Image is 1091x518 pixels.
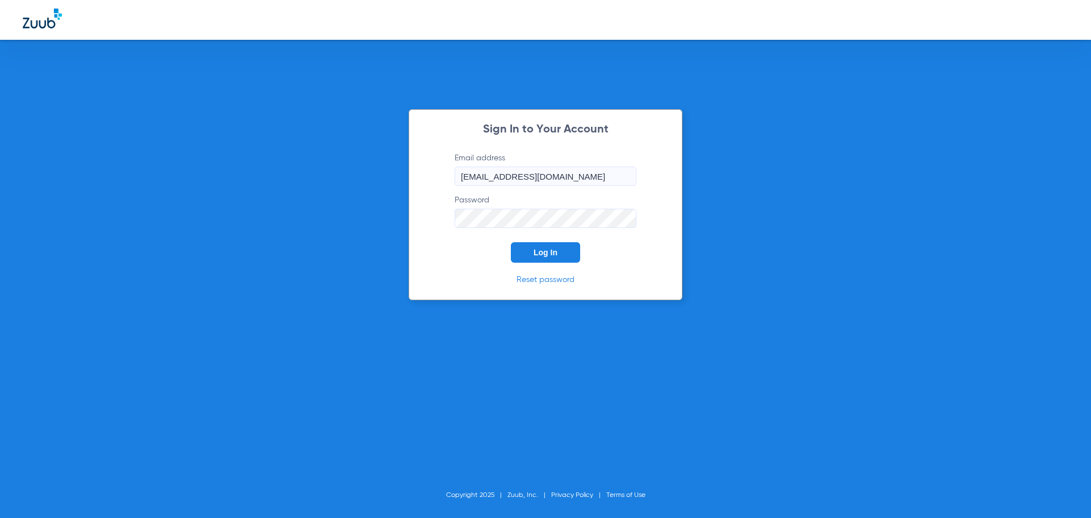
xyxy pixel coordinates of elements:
[455,167,636,186] input: Email address
[23,9,62,28] img: Zuub Logo
[446,490,507,501] li: Copyright 2025
[1034,463,1091,518] iframe: Chat Widget
[507,490,551,501] li: Zuub, Inc.
[455,209,636,228] input: Password
[606,492,646,499] a: Terms of Use
[438,124,653,135] h2: Sign In to Your Account
[534,248,557,257] span: Log In
[517,276,574,284] a: Reset password
[551,492,593,499] a: Privacy Policy
[455,194,636,228] label: Password
[511,242,580,263] button: Log In
[455,152,636,186] label: Email address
